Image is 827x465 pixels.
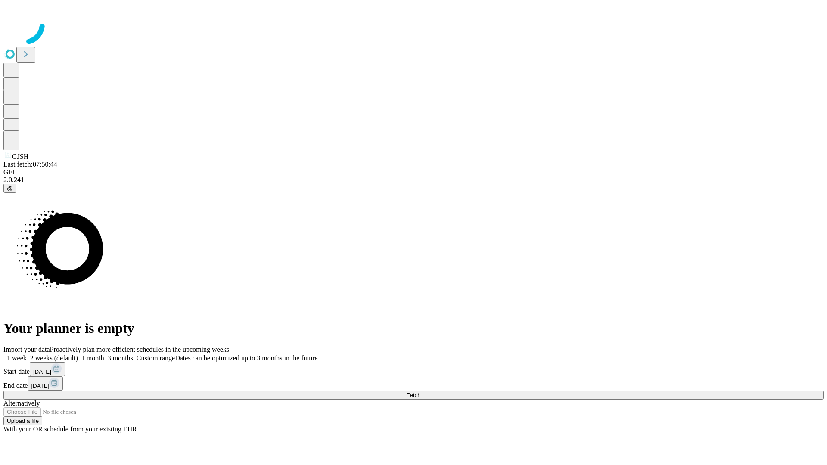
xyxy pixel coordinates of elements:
[3,184,16,193] button: @
[3,161,57,168] span: Last fetch: 07:50:44
[3,168,824,176] div: GEI
[3,376,824,391] div: End date
[3,176,824,184] div: 2.0.241
[50,346,231,353] span: Proactively plan more efficient schedules in the upcoming weeks.
[137,354,175,362] span: Custom range
[3,391,824,400] button: Fetch
[31,383,49,389] span: [DATE]
[7,354,27,362] span: 1 week
[3,362,824,376] div: Start date
[12,153,28,160] span: GJSH
[3,425,137,433] span: With your OR schedule from your existing EHR
[3,346,50,353] span: Import your data
[28,376,63,391] button: [DATE]
[3,400,40,407] span: Alternatively
[81,354,104,362] span: 1 month
[3,320,824,336] h1: Your planner is empty
[406,392,420,398] span: Fetch
[108,354,133,362] span: 3 months
[30,354,78,362] span: 2 weeks (default)
[7,185,13,192] span: @
[30,362,65,376] button: [DATE]
[175,354,319,362] span: Dates can be optimized up to 3 months in the future.
[33,369,51,375] span: [DATE]
[3,416,42,425] button: Upload a file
